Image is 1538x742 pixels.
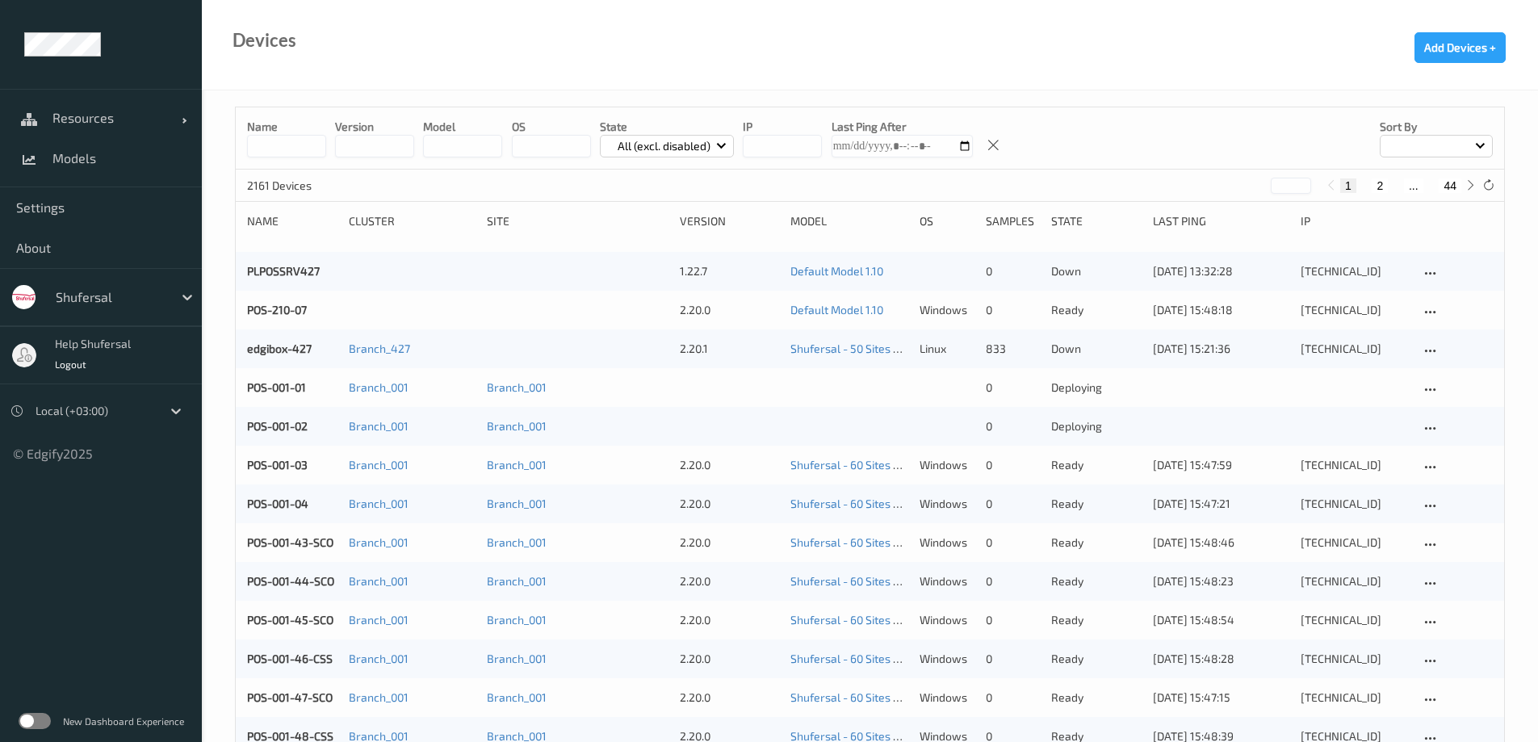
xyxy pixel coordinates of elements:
[790,303,883,317] a: Default Model 1.10
[680,213,779,229] div: version
[743,119,822,135] p: IP
[349,419,409,433] a: Branch_001
[1340,178,1356,193] button: 1
[247,264,320,278] a: PLPOSSRV427
[487,690,547,704] a: Branch_001
[680,302,779,318] div: 2.20.0
[1404,178,1423,193] button: ...
[986,651,1040,667] div: 0
[680,651,779,667] div: 2.20.0
[1051,341,1142,357] p: down
[920,690,974,706] p: windows
[247,574,334,588] a: POS-001-44-SCO
[986,213,1040,229] div: Samples
[1301,263,1410,279] div: [TECHNICAL_ID]
[1153,690,1289,706] div: [DATE] 15:47:15
[1051,457,1142,473] p: ready
[790,213,908,229] div: Model
[920,534,974,551] p: windows
[1153,534,1289,551] div: [DATE] 15:48:46
[1051,496,1142,512] p: ready
[920,651,974,667] p: windows
[247,458,308,472] a: POS-001-03
[790,574,1243,588] a: Shufersal - 60 Sites Training - Batch 55 scales + SCO [DATE] 19:30 [DATE] 19:30 Auto Save
[349,535,409,549] a: Branch_001
[1153,213,1289,229] div: Last Ping
[1153,573,1289,589] div: [DATE] 15:48:23
[1051,213,1142,229] div: State
[920,496,974,512] p: windows
[986,573,1040,589] div: 0
[986,457,1040,473] div: 0
[920,213,974,229] div: OS
[487,419,547,433] a: Branch_001
[920,612,974,628] p: windows
[1372,178,1388,193] button: 2
[920,302,974,318] p: windows
[349,380,409,394] a: Branch_001
[487,497,547,510] a: Branch_001
[1153,341,1289,357] div: [DATE] 15:21:36
[1380,119,1493,135] p: Sort by
[487,380,547,394] a: Branch_001
[487,458,547,472] a: Branch_001
[487,613,547,627] a: Branch_001
[1153,302,1289,318] div: [DATE] 15:48:18
[487,652,547,665] a: Branch_001
[920,341,974,357] p: linux
[986,263,1040,279] div: 0
[247,303,307,317] a: POS-210-07
[247,419,308,433] a: POS-001-02
[349,574,409,588] a: Branch_001
[1301,612,1410,628] div: [TECHNICAL_ID]
[680,496,779,512] div: 2.20.0
[612,138,716,154] p: All (excl. disabled)
[1301,534,1410,551] div: [TECHNICAL_ID]
[247,119,326,135] p: Name
[986,379,1040,396] div: 0
[920,457,974,473] p: windows
[1153,496,1289,512] div: [DATE] 15:47:21
[1153,457,1289,473] div: [DATE] 15:47:59
[247,690,333,704] a: POS-001-47-SCO
[423,119,502,135] p: model
[349,652,409,665] a: Branch_001
[1051,651,1142,667] p: ready
[1051,418,1142,434] p: deploying
[920,573,974,589] p: windows
[1153,263,1289,279] div: [DATE] 13:32:28
[487,574,547,588] a: Branch_001
[512,119,591,135] p: OS
[680,690,779,706] div: 2.20.0
[790,652,1243,665] a: Shufersal - 60 Sites Training - Batch 55 scales + SCO [DATE] 19:30 [DATE] 19:30 Auto Save
[1301,213,1410,229] div: ip
[349,458,409,472] a: Branch_001
[1051,263,1142,279] p: down
[487,535,547,549] a: Branch_001
[1301,651,1410,667] div: [TECHNICAL_ID]
[790,535,1243,549] a: Shufersal - 60 Sites Training - Batch 55 scales + SCO [DATE] 19:30 [DATE] 19:30 Auto Save
[790,458,1243,472] a: Shufersal - 60 Sites Training - Batch 55 scales + SCO [DATE] 19:30 [DATE] 19:30 Auto Save
[986,302,1040,318] div: 0
[1153,612,1289,628] div: [DATE] 15:48:54
[247,380,306,394] a: POS-001-01
[986,690,1040,706] div: 0
[986,612,1040,628] div: 0
[1051,302,1142,318] p: ready
[247,652,333,665] a: POS-001-46-CSS
[790,497,1243,510] a: Shufersal - 60 Sites Training - Batch 55 scales + SCO [DATE] 19:30 [DATE] 19:30 Auto Save
[1301,302,1410,318] div: [TECHNICAL_ID]
[1051,690,1142,706] p: ready
[680,457,779,473] div: 2.20.0
[247,613,333,627] a: POS-001-45-SCO
[986,418,1040,434] div: 0
[1301,690,1410,706] div: [TECHNICAL_ID]
[1439,178,1461,193] button: 44
[1301,341,1410,357] div: [TECHNICAL_ID]
[335,119,414,135] p: version
[349,342,410,355] a: Branch_427
[1051,612,1142,628] p: ready
[790,613,1243,627] a: Shufersal - 60 Sites Training - Batch 55 scales + SCO [DATE] 19:30 [DATE] 19:30 Auto Save
[349,497,409,510] a: Branch_001
[1051,534,1142,551] p: ready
